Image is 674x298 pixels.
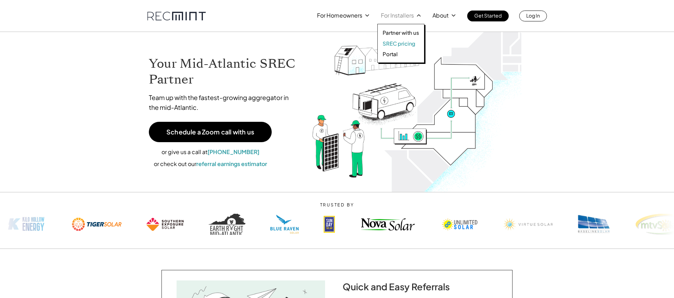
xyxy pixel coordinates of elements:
[383,40,415,47] p: SREC pricing
[207,148,259,155] a: [PHONE_NUMBER]
[526,11,540,20] p: Log In
[474,11,502,20] p: Get Started
[343,281,498,292] h2: Quick and Easy Referrals
[317,11,362,20] p: For Homeowners
[166,129,254,135] p: Schedule a Zoom call with us
[432,11,449,20] p: About
[383,29,419,36] a: Partner with us
[467,11,509,21] a: Get Started
[149,147,272,157] p: or give us a call at
[383,51,419,58] a: Portal
[236,203,438,207] p: TRUSTED BY
[149,122,272,142] a: Schedule a Zoom call with us
[383,40,419,47] a: SREC pricing
[381,11,414,20] p: For Installers
[196,160,267,167] a: referral earnings estimator
[383,51,398,58] p: Portal
[149,93,298,112] p: Team up with the fastest-growing aggregator in the mid-Atlantic.
[149,56,298,87] h1: Your Mid-Atlantic SREC Partner
[154,160,196,167] span: or check out our
[519,11,547,21] a: Log In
